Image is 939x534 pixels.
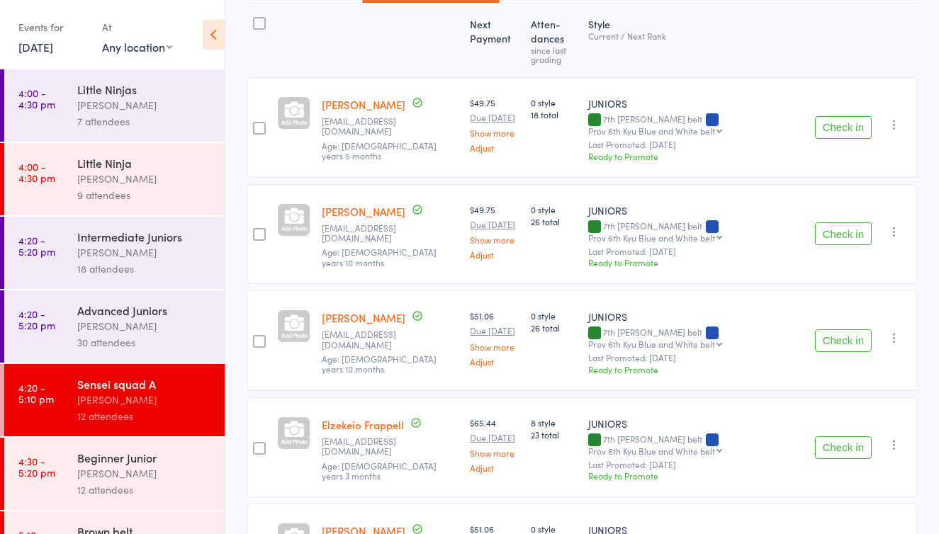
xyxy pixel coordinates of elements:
time: 4:00 - 4:30 pm [18,161,55,183]
div: Ready to Promote [588,470,804,482]
time: 4:20 - 5:20 pm [18,308,55,331]
div: JUNIORS [588,309,804,324]
a: Show more [470,448,519,458]
div: Current / Next Rank [588,31,804,40]
a: Show more [470,128,519,137]
div: $65.44 [470,416,519,472]
div: Any location [102,39,172,55]
a: [PERSON_NAME] [322,97,405,112]
time: 4:30 - 5:20 pm [18,455,55,478]
div: Prov 6th Kyu Blue and White belt [588,233,715,242]
a: 4:30 -5:20 pmBeginner Junior[PERSON_NAME]12 attendees [4,438,225,510]
a: 4:00 -4:30 pmLittle Ninja[PERSON_NAME]9 attendees [4,143,225,215]
small: mytyne77@gmail.com [322,436,459,457]
div: [PERSON_NAME] [77,318,213,334]
div: 7th [PERSON_NAME] belt [588,221,804,242]
div: [PERSON_NAME] [77,171,213,187]
div: $51.06 [470,309,519,365]
div: 7th [PERSON_NAME] belt [588,114,804,135]
div: Prov 6th Kyu Blue and White belt [588,446,715,455]
div: 9 attendees [77,187,213,203]
small: Due [DATE] [470,326,519,336]
div: 7 attendees [77,113,213,130]
time: 4:20 - 5:20 pm [18,234,55,257]
time: 4:00 - 4:30 pm [18,87,55,110]
span: 0 style [531,96,577,108]
time: 4:20 - 5:10 pm [18,382,54,404]
span: Age: [DEMOGRAPHIC_DATA] years 3 months [322,460,437,482]
span: 26 total [531,215,577,227]
a: [DATE] [18,39,53,55]
a: 4:00 -4:30 pmLittle Ninjas[PERSON_NAME]7 attendees [4,69,225,142]
small: Last Promoted: [DATE] [588,460,804,470]
a: 4:20 -5:20 pmAdvanced Juniors[PERSON_NAME]30 attendees [4,290,225,363]
button: Check in [815,329,872,352]
small: Due [DATE] [470,113,519,123]
div: Prov 6th Kyu Blue and White belt [588,126,715,135]
a: Adjust [470,250,519,259]
div: Ready to Promote [588,150,804,162]
a: Adjust [470,463,519,472]
a: 4:20 -5:10 pmSensei squad A[PERSON_NAME]12 attendees [4,364,225,436]
div: 12 attendees [77,482,213,498]
div: Little Ninja [77,155,213,171]
div: Next Payment [464,10,525,71]
small: Last Promoted: [DATE] [588,246,804,256]
div: 12 attendees [77,408,213,424]
span: Age: [DEMOGRAPHIC_DATA] years 10 months [322,246,437,268]
div: $49.75 [470,96,519,152]
div: Little Ninjas [77,81,213,97]
div: Prov 6th Kyu Blue and White belt [588,339,715,348]
div: Ready to Promote [588,256,804,268]
small: Last Promoted: [DATE] [588,353,804,363]
div: [PERSON_NAME] [77,465,213,482]
small: oneilljessica35@gmail.com [322,329,459,350]
small: oneilljessica35@gmail.com [322,223,459,244]
div: [PERSON_NAME] [77,392,213,408]
div: since last grading [531,45,577,64]
div: JUNIORS [588,416,804,431]
span: 8 style [531,416,577,428]
div: 30 attendees [77,334,213,351]
div: Intermediate Juniors [77,229,213,244]
span: Age: [DEMOGRAPHIC_DATA] years 10 months [322,353,437,375]
a: Show more [470,342,519,351]
div: [PERSON_NAME] [77,97,213,113]
div: JUNIORS [588,96,804,110]
a: 4:20 -5:20 pmIntermediate Juniors[PERSON_NAME]18 attendees [4,217,225,289]
div: Style [583,10,809,71]
a: Show more [470,235,519,244]
div: 18 attendees [77,261,213,277]
span: Age: [DEMOGRAPHIC_DATA] years 5 months [322,140,437,161]
div: Beginner Junior [77,450,213,465]
div: Sensei squad A [77,376,213,392]
div: Events for [18,16,88,39]
small: Due [DATE] [470,220,519,229]
div: At [102,16,172,39]
div: JUNIORS [588,203,804,217]
button: Check in [815,116,872,139]
a: Adjust [470,357,519,366]
span: 0 style [531,203,577,215]
div: $49.75 [470,203,519,259]
small: k_horton@y7mail.com [322,116,459,137]
a: [PERSON_NAME] [322,204,405,219]
div: [PERSON_NAME] [77,244,213,261]
button: Check in [815,222,872,245]
a: Adjust [470,143,519,152]
small: Last Promoted: [DATE] [588,140,804,149]
div: 7th [PERSON_NAME] belt [588,434,804,455]
div: Ready to Promote [588,363,804,375]
a: Elzekeio Frappell [322,417,404,432]
span: 23 total [531,428,577,441]
button: Check in [815,436,872,459]
span: 0 style [531,309,577,322]
div: Atten­dances [525,10,583,71]
span: 26 total [531,322,577,334]
div: 7th [PERSON_NAME] belt [588,327,804,348]
small: Due [DATE] [470,433,519,443]
span: 18 total [531,108,577,120]
a: [PERSON_NAME] [322,310,405,325]
div: Advanced Juniors [77,302,213,318]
